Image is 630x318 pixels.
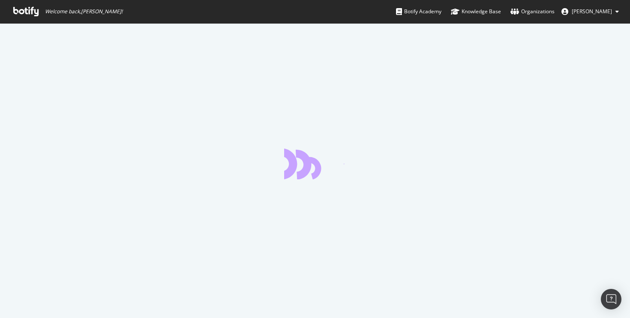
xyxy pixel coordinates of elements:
span: Welcome back, [PERSON_NAME] ! [45,8,123,15]
div: Organizations [510,7,555,16]
span: Marta Leira Gomez [572,8,612,15]
div: Open Intercom Messenger [601,289,621,309]
button: [PERSON_NAME] [555,5,626,18]
div: Botify Academy [396,7,441,16]
div: Knowledge Base [451,7,501,16]
div: animation [284,149,346,179]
